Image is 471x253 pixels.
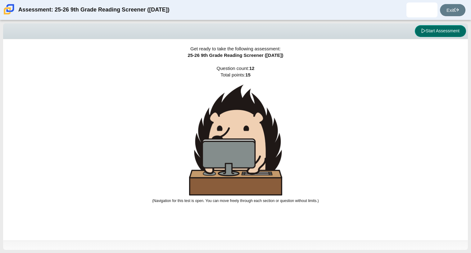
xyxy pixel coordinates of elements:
button: Start Assessment [415,25,466,37]
img: hedgehog-behind-computer-large.png [189,85,282,195]
span: 25-26 9th Grade Reading Screener ([DATE]) [188,53,283,58]
b: 15 [245,72,251,77]
a: Carmen School of Science & Technology [2,11,16,17]
small: (Navigation for this test is open. You can move freely through each section or question without l... [152,199,319,203]
div: Assessment: 25-26 9th Grade Reading Screener ([DATE]) [18,2,170,17]
b: 12 [249,66,255,71]
span: Get ready to take the following assessment: [190,46,281,51]
span: Question count: Total points: [152,66,319,203]
a: Exit [440,4,465,16]
img: Carmen School of Science & Technology [2,3,16,16]
img: cameron.russell.eC1Oc0 [417,5,427,15]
